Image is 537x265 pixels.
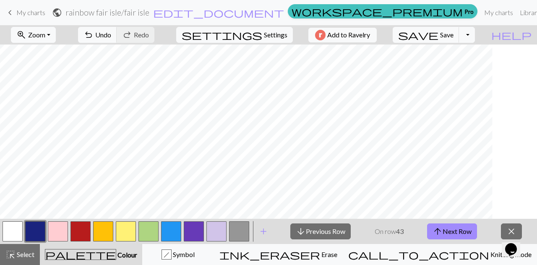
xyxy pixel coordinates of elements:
[506,226,516,237] span: close
[264,30,287,40] span: Settings
[142,244,214,265] button: h Symbol
[172,250,195,258] span: Symbol
[348,249,489,260] span: call_to_action
[45,249,116,260] span: palette
[296,226,306,237] span: arrow_downward
[315,30,326,40] img: Ravelry
[28,31,45,39] span: Zoom
[396,227,404,235] strong: 43
[40,244,142,265] button: Colour
[5,5,45,20] a: My charts
[162,250,171,260] div: h
[398,29,438,41] span: save
[176,27,293,43] button: SettingsSettings
[258,226,268,237] span: add
[427,223,477,239] button: Next Row
[481,4,516,21] a: My charts
[433,226,443,237] span: arrow_upward
[52,7,62,18] span: public
[292,5,463,17] span: workspace_premium
[153,7,284,18] span: edit_document
[393,27,459,43] button: Save
[320,250,337,258] span: Erase
[5,7,15,18] span: keyboard_arrow_left
[16,250,34,258] span: Select
[16,8,45,16] span: My charts
[375,226,404,236] p: On row
[288,4,477,18] a: Pro
[83,29,94,41] span: undo
[78,27,117,43] button: Undo
[11,27,56,43] button: Zoom
[489,250,532,258] span: Knitting mode
[65,8,149,17] h2: rainbow fair isle / fair isle
[491,29,532,41] span: help
[95,31,111,39] span: Undo
[182,30,262,40] i: Settings
[214,244,343,265] button: Erase
[502,231,529,257] iframe: chat widget
[327,30,370,40] span: Add to Ravelry
[16,29,26,41] span: zoom_in
[182,29,262,41] span: settings
[290,223,351,239] button: Previous Row
[308,28,377,42] button: Add to Ravelry
[116,251,137,259] span: Colour
[5,249,16,260] span: highlight_alt
[440,31,454,39] span: Save
[343,244,537,265] button: Knitting mode
[219,249,320,260] span: ink_eraser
